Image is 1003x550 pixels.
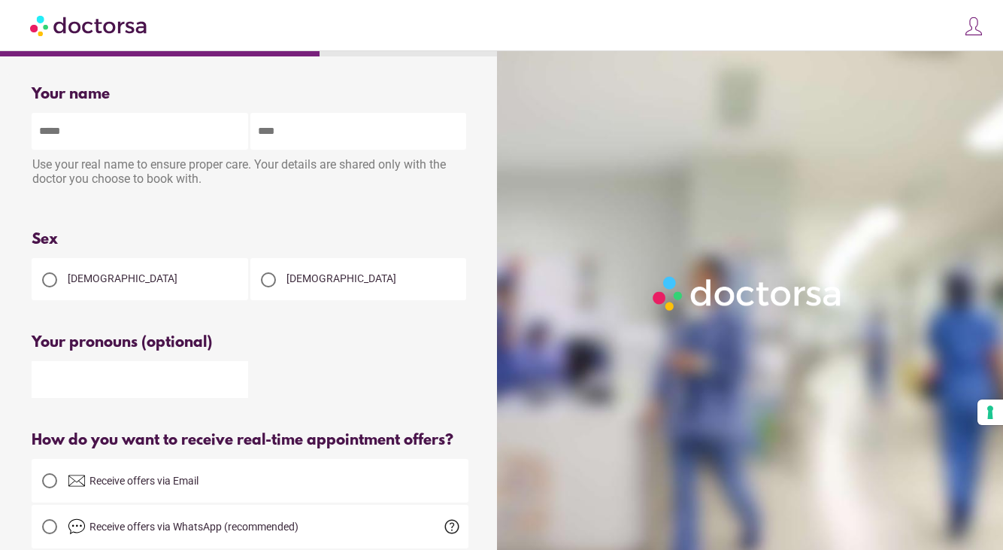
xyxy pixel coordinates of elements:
[286,272,396,284] span: [DEMOGRAPHIC_DATA]
[68,272,177,284] span: [DEMOGRAPHIC_DATA]
[32,334,468,351] div: Your pronouns (optional)
[977,400,1003,425] button: Your consent preferences for tracking technologies
[32,432,468,449] div: How do you want to receive real-time appointment offers?
[32,86,468,103] div: Your name
[32,231,468,248] div: Sex
[89,521,298,533] span: Receive offers via WhatsApp (recommended)
[32,150,468,197] div: Use your real name to ensure proper care. Your details are shared only with the doctor you choose...
[443,518,461,536] span: help
[68,518,86,536] img: chat
[30,8,149,42] img: Doctorsa.com
[963,16,984,37] img: icons8-customer-100.png
[68,472,86,490] img: email
[647,271,848,315] img: Logo-Doctorsa-trans-White-partial-flat.png
[89,475,198,487] span: Receive offers via Email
